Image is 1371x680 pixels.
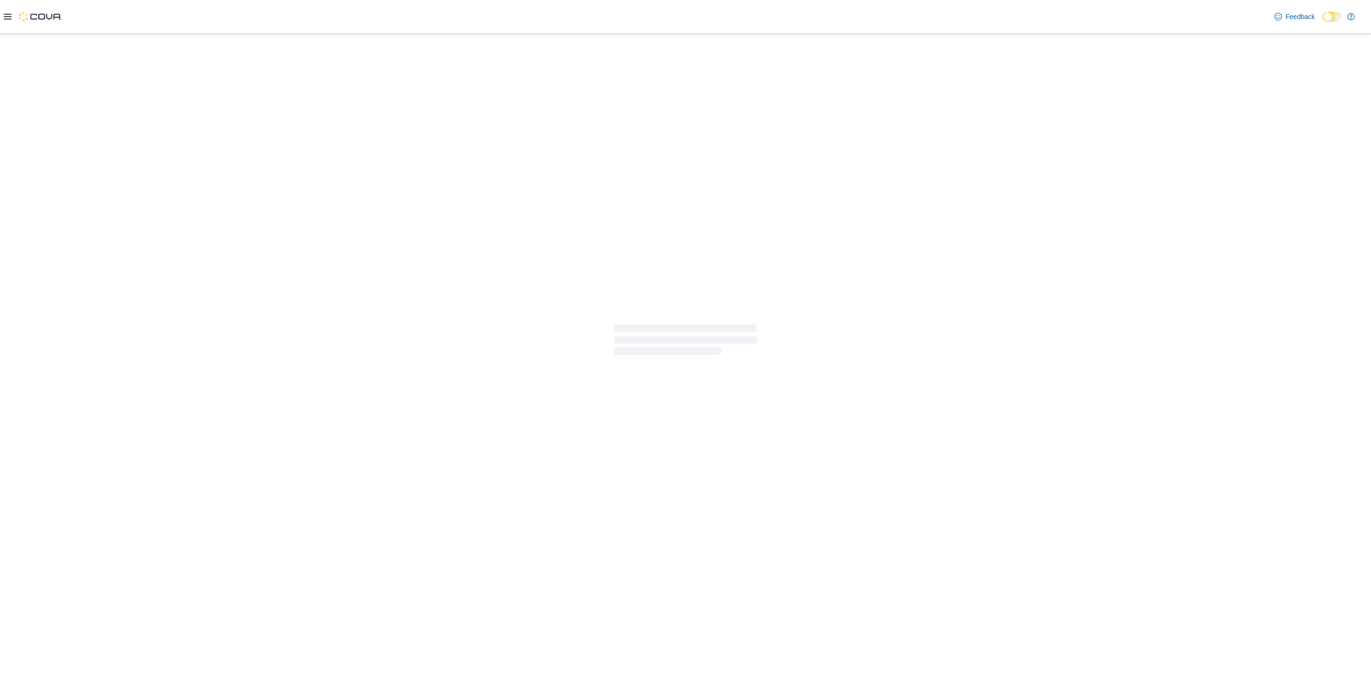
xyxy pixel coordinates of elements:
span: Feedback [1286,12,1315,21]
input: Dark Mode [1322,12,1342,22]
img: Cova [19,12,62,21]
a: Feedback [1271,7,1319,26]
span: Loading [614,326,757,357]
